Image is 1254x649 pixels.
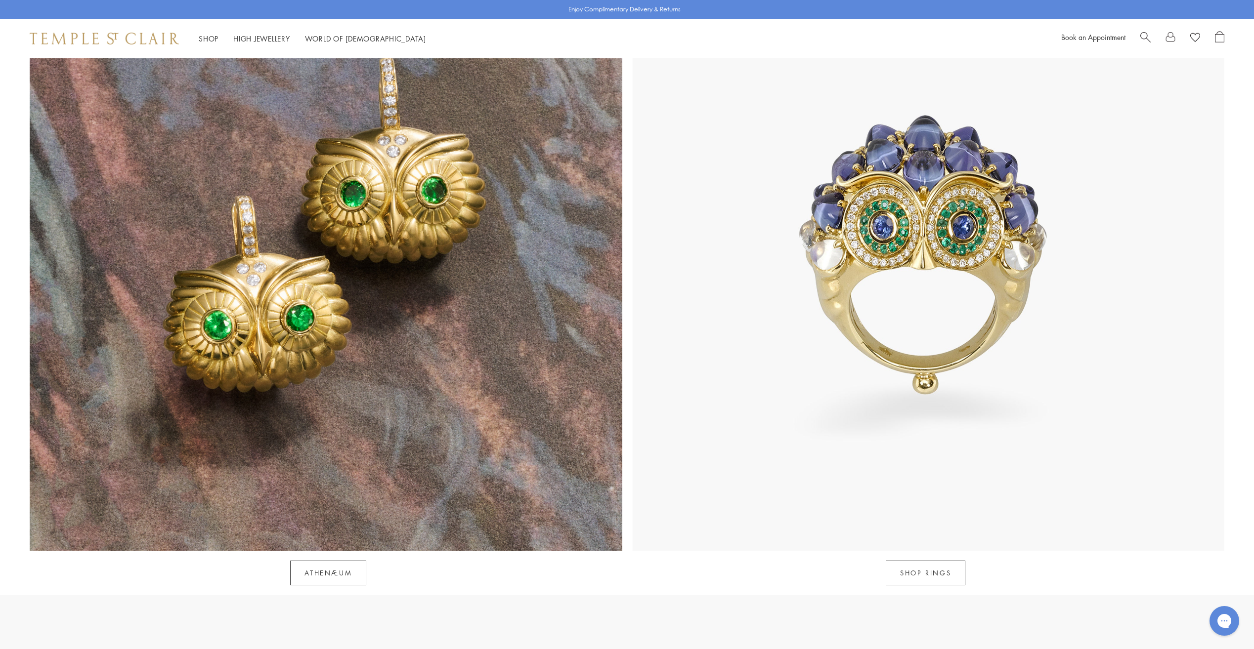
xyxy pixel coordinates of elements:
img: Temple St. Clair [30,33,179,44]
a: Athenæum [290,561,366,585]
a: ShopShop [199,34,218,43]
nav: Main navigation [199,33,426,45]
a: SHOP RINGS [886,561,965,585]
a: Open Shopping Bag [1215,31,1224,46]
a: World of [DEMOGRAPHIC_DATA]World of [DEMOGRAPHIC_DATA] [305,34,426,43]
a: Book an Appointment [1061,32,1125,42]
iframe: Gorgias live chat messenger [1205,603,1244,639]
p: Enjoy Complimentary Delivery & Returns [568,4,681,14]
a: High JewelleryHigh Jewellery [233,34,290,43]
a: Search [1140,31,1151,46]
a: View Wishlist [1190,31,1200,46]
